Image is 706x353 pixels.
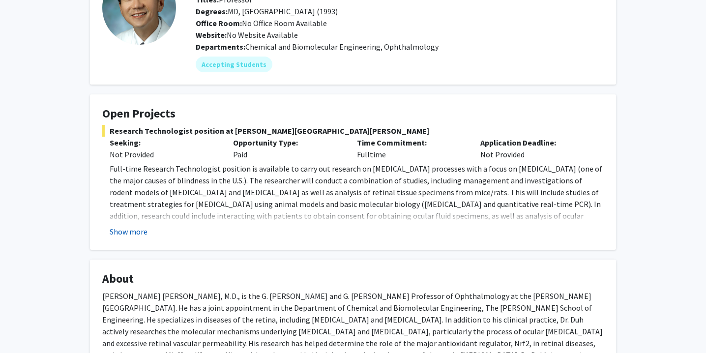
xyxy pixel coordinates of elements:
h4: About [102,272,604,286]
p: Application Deadline: [480,137,589,148]
span: No Website Available [196,30,298,40]
b: Website: [196,30,227,40]
b: Departments: [196,42,245,52]
b: Degrees: [196,6,228,16]
span: MD, [GEOGRAPHIC_DATA] (1993) [196,6,338,16]
h4: Open Projects [102,107,604,121]
iframe: Chat [7,309,42,346]
b: Office Room: [196,18,242,28]
p: Time Commitment: [357,137,466,148]
p: Full-time Research Technologist position is available to carry out research on [MEDICAL_DATA] pro... [110,163,604,234]
div: Not Provided [110,148,218,160]
mat-chip: Accepting Students [196,57,272,72]
p: Seeking: [110,137,218,148]
span: Chemical and Biomolecular Engineering, Ophthalmology [245,42,439,52]
span: Research Technologist position at [PERSON_NAME][GEOGRAPHIC_DATA][PERSON_NAME] [102,125,604,137]
div: Not Provided [473,137,596,160]
div: Paid [226,137,349,160]
button: Show more [110,226,147,237]
div: Fulltime [350,137,473,160]
p: Opportunity Type: [233,137,342,148]
span: No Office Room Available [196,18,327,28]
